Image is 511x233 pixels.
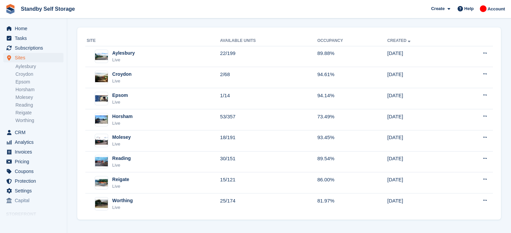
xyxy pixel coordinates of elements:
img: Image of Worthing site [95,199,108,208]
td: [DATE] [387,172,454,193]
div: Live [112,57,135,63]
span: Help [464,5,474,12]
span: Subscriptions [15,43,55,53]
a: Created [387,38,412,43]
td: 73.49% [317,109,387,130]
div: Worthing [112,197,133,204]
td: 94.61% [317,67,387,88]
td: 89.88% [317,46,387,67]
div: Live [112,99,128,106]
td: [DATE] [387,88,454,109]
img: Image of Epsom site [95,95,108,102]
td: 81.97% [317,193,387,214]
span: Analytics [15,137,55,147]
div: Molesey [112,134,131,141]
a: menu [3,137,63,147]
td: [DATE] [387,109,454,130]
span: Invoices [15,147,55,157]
td: 30/151 [220,151,317,172]
a: menu [3,128,63,137]
div: Live [112,120,133,127]
span: Storefront [6,211,67,218]
div: Live [112,78,132,84]
img: Image of Reading site [95,157,108,167]
a: menu [3,167,63,176]
span: Pricing [15,157,55,166]
div: Croydon [112,71,132,78]
a: menu [3,186,63,195]
td: [DATE] [387,67,454,88]
span: Settings [15,186,55,195]
td: 89.54% [317,151,387,172]
a: menu [3,24,63,33]
span: Capital [15,196,55,205]
a: menu [3,147,63,157]
div: Live [112,162,131,169]
a: menu [3,157,63,166]
span: Account [487,6,505,12]
a: Epsom [15,79,63,85]
span: Create [431,5,444,12]
a: Aylesbury [15,63,63,70]
span: CRM [15,128,55,137]
a: Worthing [15,117,63,124]
a: Reigate [15,110,63,116]
div: Live [112,204,133,211]
td: 25/174 [220,193,317,214]
a: Molesey [15,94,63,101]
td: 86.00% [317,172,387,193]
td: 93.45% [317,130,387,151]
td: 1/14 [220,88,317,109]
th: Occupancy [317,36,387,46]
td: [DATE] [387,130,454,151]
td: [DATE] [387,151,454,172]
a: Croydon [15,71,63,77]
td: [DATE] [387,193,454,214]
div: Reading [112,155,131,162]
div: Reigate [112,176,129,183]
a: menu [3,53,63,62]
span: Sites [15,53,55,62]
img: Image of Aylesbury site [95,53,108,60]
a: menu [3,43,63,53]
div: Epsom [112,92,128,99]
a: menu [3,176,63,186]
a: menu [3,34,63,43]
a: menu [3,196,63,205]
div: Horsham [112,113,133,120]
img: Image of Molesey site [95,136,108,145]
img: Aaron Winter [480,5,486,12]
th: Site [85,36,220,46]
div: Aylesbury [112,50,135,57]
span: Tasks [15,34,55,43]
span: Coupons [15,167,55,176]
img: Image of Horsham site [95,115,108,124]
a: Horsham [15,86,63,93]
td: 15/121 [220,172,317,193]
img: Image of Croydon site [95,73,108,82]
a: Reading [15,102,63,108]
td: 2/68 [220,67,317,88]
td: 53/357 [220,109,317,130]
img: stora-icon-8386f47178a22dfd0bd8f6a31ec36ba5ce8667c1dd55bd0f319d3a0aa187defe.svg [5,4,15,14]
td: [DATE] [387,46,454,67]
td: 94.14% [317,88,387,109]
div: Live [112,141,131,148]
span: Home [15,24,55,33]
td: 18/191 [220,130,317,151]
td: 22/199 [220,46,317,67]
th: Available Units [220,36,317,46]
img: Image of Reigate site [95,179,108,186]
span: Protection [15,176,55,186]
a: Standby Self Storage [18,3,78,14]
div: Live [112,183,129,190]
